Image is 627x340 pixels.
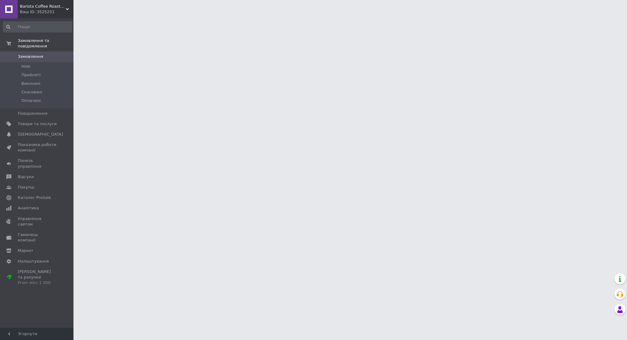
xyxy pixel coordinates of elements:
[18,142,57,153] span: Показники роботи компанії
[18,248,33,253] span: Маркет
[21,98,41,103] span: Оплачені
[18,185,34,190] span: Покупці
[3,21,72,32] input: Пошук
[18,269,57,286] span: [PERSON_NAME] та рахунки
[18,259,49,264] span: Налаштування
[18,132,63,137] span: [DEMOGRAPHIC_DATA]
[18,174,34,180] span: Відгуки
[18,38,73,49] span: Замовлення та повідомлення
[20,9,73,15] div: Ваш ID: 3525251
[18,54,43,59] span: Замовлення
[18,205,39,211] span: Аналітика
[20,4,66,9] span: Barista Coffee Roasters
[21,72,40,78] span: Прийняті
[21,64,30,69] span: Нові
[21,89,42,95] span: Скасовані
[18,111,47,116] span: Повідомлення
[18,232,57,243] span: Гаманець компанії
[18,280,57,286] div: Prom мікс 1 000
[18,121,57,127] span: Товари та послуги
[18,195,51,200] span: Каталог ProSale
[18,158,57,169] span: Панель управління
[21,81,40,86] span: Виконані
[18,216,57,227] span: Управління сайтом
